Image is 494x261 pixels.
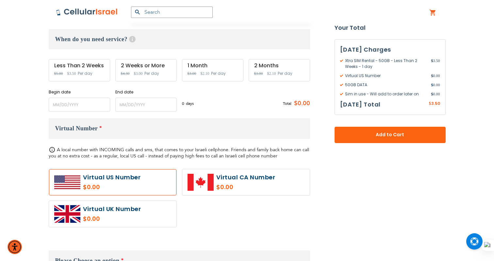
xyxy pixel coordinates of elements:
[340,100,381,109] h3: [DATE] Total
[49,147,309,159] span: A local number with INCOMING calls and sms, that comes to your Israeli cellphone. Friends and fam...
[283,101,291,106] span: Total
[278,71,292,76] span: Per day
[340,73,431,79] span: Virtual US Number
[134,71,143,76] span: $3.00
[188,71,196,76] span: $3.00
[78,71,92,76] span: Per day
[431,73,440,79] span: 0.00
[431,82,440,88] span: 0.00
[267,71,276,76] span: $2.10
[54,71,63,76] span: $5.00
[49,89,110,95] label: Begin date
[431,91,440,97] span: 0.00
[291,99,310,108] span: $0.00
[121,71,130,76] span: $4.30
[431,73,433,79] span: $
[49,98,110,112] input: MM/DD/YYYY
[340,45,440,55] h3: [DATE] Charges
[335,127,446,143] button: Add to Cart
[182,101,186,106] span: 0
[254,71,263,76] span: $3.00
[188,63,238,69] div: 1 Month
[340,58,431,70] span: Xtra SIM Rental - 50GB - Less Than 2 Weeks - 1 day
[254,63,305,69] div: 2 Months
[356,132,424,139] span: Add to Cart
[431,58,433,64] span: $
[431,58,440,70] span: 3.50
[211,71,226,76] span: Per day
[121,63,171,69] div: 2 Weeks or More
[115,89,177,95] label: End date
[429,101,431,107] span: $
[431,101,440,106] span: 3.50
[56,8,118,16] img: Cellular Israel Logo
[201,71,209,76] span: $2.10
[129,36,136,42] span: Help
[115,98,177,112] input: MM/DD/YYYY
[144,71,159,76] span: Per day
[335,23,446,33] strong: Your Total
[186,101,194,106] span: days
[431,82,433,88] span: $
[431,91,433,97] span: $
[8,240,22,254] div: Accessibility Menu
[340,91,431,97] span: Sim in use - Will add to order later on
[67,71,76,76] span: $3.50
[131,7,213,18] input: Search
[49,29,310,49] h3: When do you need service?
[340,82,431,88] span: 50GB DATA
[54,63,105,69] div: Less Than 2 Weeks
[55,125,98,132] span: Virtual Number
